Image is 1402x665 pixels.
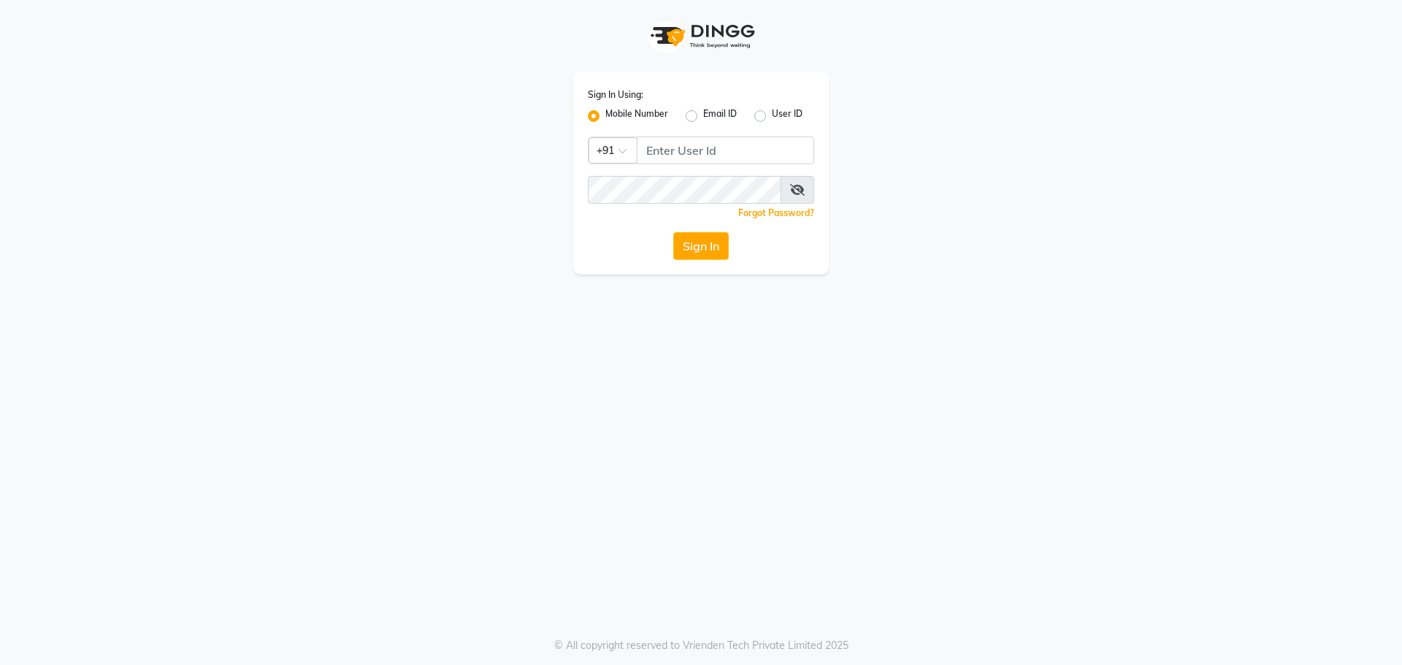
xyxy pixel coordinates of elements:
label: Email ID [703,107,737,125]
img: logo1.svg [643,15,759,58]
label: Sign In Using: [588,88,643,101]
input: Username [588,176,781,204]
label: Mobile Number [605,107,668,125]
input: Username [637,137,814,164]
button: Sign In [673,232,729,260]
a: Forgot Password? [738,207,814,218]
label: User ID [772,107,802,125]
